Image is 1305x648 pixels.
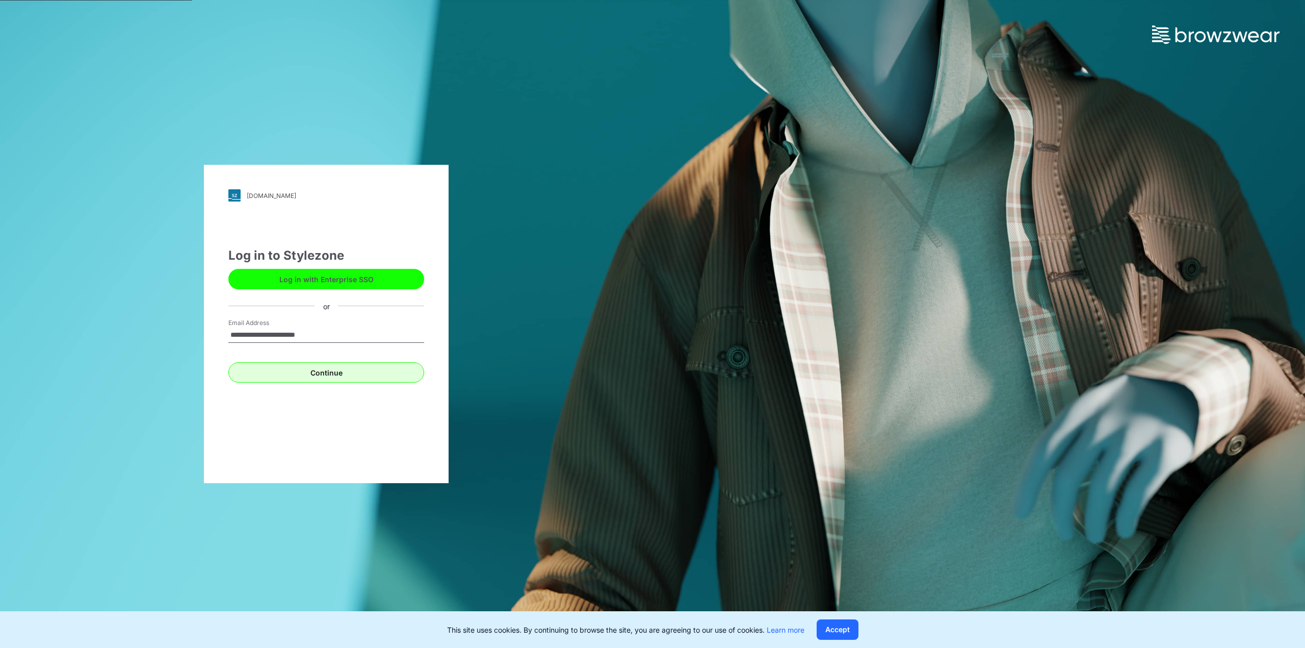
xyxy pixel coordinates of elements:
[247,192,296,200] div: [DOMAIN_NAME]
[228,318,300,328] label: Email Address
[447,625,804,635] p: This site uses cookies. By continuing to browse the site, you are agreeing to our use of cookies.
[228,246,424,265] div: Log in to Stylezone
[1152,26,1280,44] img: browzwear-logo.73288ffb.svg
[817,619,858,640] button: Accept
[767,626,804,634] a: Learn more
[228,269,424,289] button: Log in with Enterprise SSO
[228,189,241,202] img: svg+xml;base64,PHN2ZyB3aWR0aD0iMjgiIGhlaWdodD0iMjgiIHZpZXdCb3g9IjAgMCAyOCAyOCIgZmlsbD0ibm9uZSIgeG...
[228,362,424,383] button: Continue
[315,301,338,311] div: or
[228,189,424,202] a: [DOMAIN_NAME]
